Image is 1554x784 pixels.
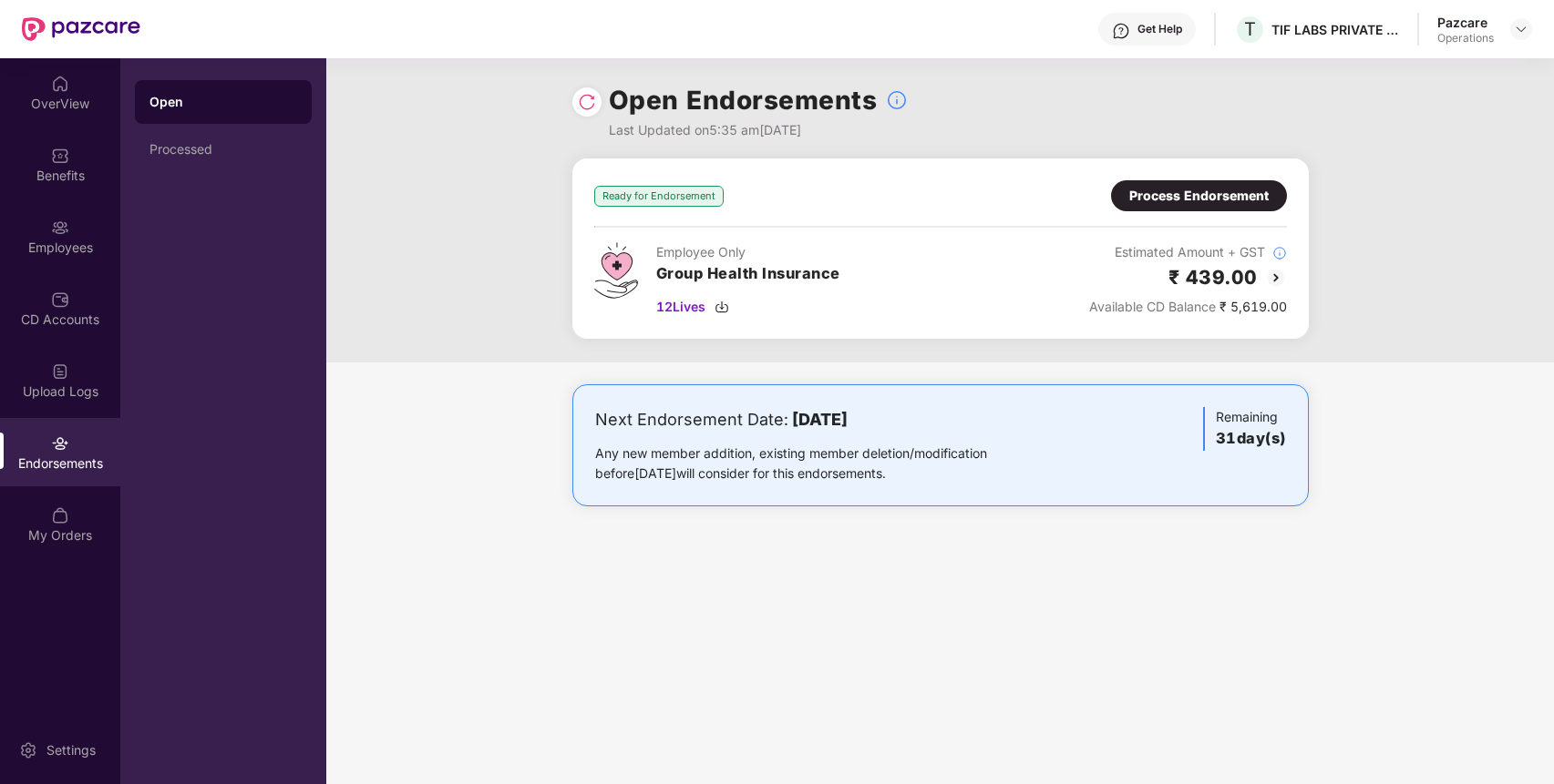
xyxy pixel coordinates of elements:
[656,297,705,317] span: 12 Lives
[51,506,69,524] img: svg+xml;base64,PHN2ZyBpZD0iTXlfT3JkZXJzIiBkYXRhLW5hbWU9Ik15IE9yZGVycyIgeG1sbnM9Imh0dHA6Ly93d3cudz...
[1089,297,1287,317] div: ₹ 5,619.00
[609,120,909,140] div: Last Updated on 5:35 am[DATE]
[1112,22,1130,40] img: svg+xml;base64,PHN2ZyBpZD0iSGVscC0zMngzMiIgeG1sbnM9Imh0dHA6Ly93d3cudzMub3JnLzIwMDAvc3ZnIiB3aWR0aD...
[1271,21,1399,38] div: TIF LABS PRIVATE LIMITED
[1216,427,1286,451] h3: 31 day(s)
[715,300,729,314] img: svg+xml;base64,PHN2ZyBpZD0iRG93bmxvYWQtMzJ4MzIiIHhtbG5zPSJodHRwOi8vd3d3LnczLm9yZy8yMDAwL3N2ZyIgd2...
[886,89,908,111] img: svg+xml;base64,PHN2ZyBpZD0iSW5mb18tXzMyeDMyIiBkYXRhLW5hbWU9IkluZm8gLSAzMngzMiIgeG1sbnM9Imh0dHA6Ly...
[51,434,69,453] img: svg+xml;base64,PHN2ZyBpZD0iRW5kb3JzZW1lbnRzIiB4bWxucz0iaHR0cDovL3d3dy53My5vcmcvMjAwMC9zdmciIHdpZH...
[22,17,140,41] img: New Pazcare Logo
[149,142,297,157] div: Processed
[1514,22,1528,36] img: svg+xml;base64,PHN2ZyBpZD0iRHJvcGRvd24tMzJ4MzIiIHhtbG5zPSJodHRwOi8vd3d3LnczLm9yZy8yMDAwL3N2ZyIgd2...
[51,219,69,237] img: svg+xml;base64,PHN2ZyBpZD0iRW1wbG95ZWVzIiB4bWxucz0iaHR0cDovL3d3dy53My5vcmcvMjAwMC9zdmciIHdpZHRoPS...
[609,80,878,120] h1: Open Endorsements
[1137,22,1182,36] div: Get Help
[656,262,840,286] h3: Group Health Insurance
[1437,14,1494,31] div: Pazcare
[656,242,840,262] div: Employee Only
[1265,267,1287,289] img: svg+xml;base64,PHN2ZyBpZD0iQmFjay0yMHgyMCIgeG1sbnM9Imh0dHA6Ly93d3cudzMub3JnLzIwMDAvc3ZnIiB3aWR0aD...
[1089,299,1216,314] span: Available CD Balance
[1244,18,1256,40] span: T
[1203,407,1286,451] div: Remaining
[595,443,1045,484] div: Any new member addition, existing member deletion/modification before [DATE] will consider for th...
[594,186,724,207] div: Ready for Endorsement
[41,741,101,759] div: Settings
[19,741,37,759] img: svg+xml;base64,PHN2ZyBpZD0iU2V0dGluZy0yMHgyMCIgeG1sbnM9Imh0dHA6Ly93d3cudzMub3JnLzIwMDAvc3ZnIiB3aW...
[1272,246,1287,260] img: svg+xml;base64,PHN2ZyBpZD0iSW5mb18tXzMyeDMyIiBkYXRhLW5hbWU9IkluZm8gLSAzMngzMiIgeG1sbnM9Imh0dHA6Ly...
[51,147,69,165] img: svg+xml;base64,PHN2ZyBpZD0iQmVuZWZpdHMiIHhtbG5zPSJodHRwOi8vd3d3LnczLm9yZy8yMDAwL3N2ZyIgd2lkdGg9Ij...
[149,93,297,111] div: Open
[1168,262,1258,292] h2: ₹ 439.00
[51,362,69,381] img: svg+xml;base64,PHN2ZyBpZD0iVXBsb2FkX0xvZ3MiIGRhdGEtbmFtZT0iVXBsb2FkIExvZ3MiIHhtbG5zPSJodHRwOi8vd3...
[51,75,69,93] img: svg+xml;base64,PHN2ZyBpZD0iSG9tZSIgeG1sbnM9Imh0dHA6Ly93d3cudzMub3JnLzIwMDAvc3ZnIiB3aWR0aD0iMjAiIG...
[594,242,638,299] img: svg+xml;base64,PHN2ZyB4bWxucz0iaHR0cDovL3d3dy53My5vcmcvMjAwMC9zdmciIHdpZHRoPSI0Ny43MTQiIGhlaWdodD...
[51,290,69,309] img: svg+xml;base64,PHN2ZyBpZD0iQ0RfQWNjb3VudHMiIGRhdGEtbmFtZT0iQ0QgQWNjb3VudHMiIHhtbG5zPSJodHRwOi8vd3...
[1437,31,1494,46] div: Operations
[792,410,848,429] b: [DATE]
[1089,242,1287,262] div: Estimated Amount + GST
[595,407,1045,433] div: Next Endorsement Date:
[1129,186,1269,206] div: Process Endorsement
[578,93,596,111] img: svg+xml;base64,PHN2ZyBpZD0iUmVsb2FkLTMyeDMyIiB4bWxucz0iaHR0cDovL3d3dy53My5vcmcvMjAwMC9zdmciIHdpZH...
